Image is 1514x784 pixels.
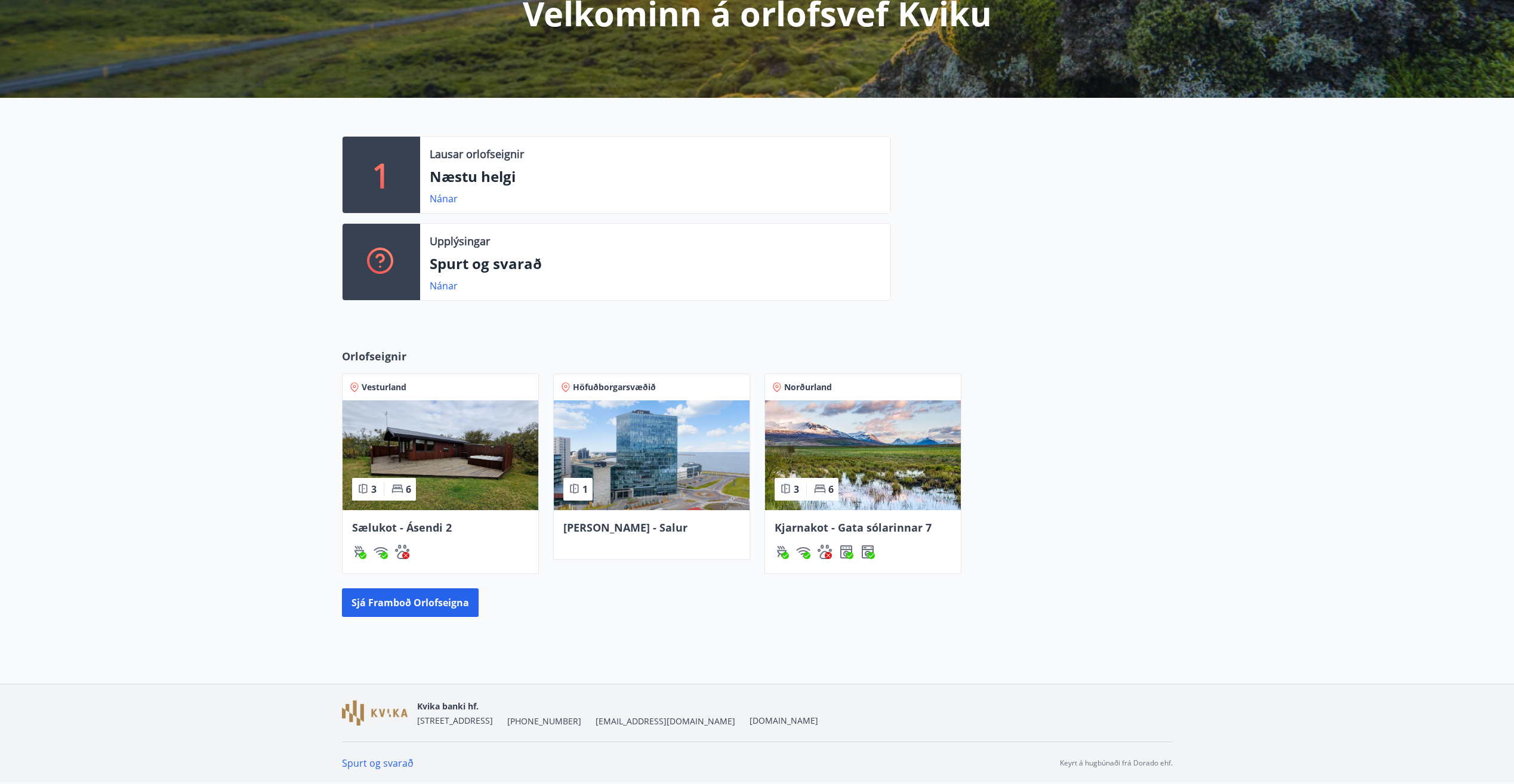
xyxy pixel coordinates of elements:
p: Keyrt á hugbúnaði frá Dorado ehf. [1060,758,1173,768]
div: Gæludýr [818,545,832,559]
img: Paella dish [554,400,750,510]
span: Vesturland [362,381,406,393]
p: Lausar orlofseignir [430,146,524,162]
span: 1 [582,483,588,496]
div: Gasgrill [775,545,789,559]
span: Höfuðborgarsvæðið [573,381,656,393]
img: ZXjrS3QKesehq6nQAPjaRuRTI364z8ohTALB4wBr.svg [352,545,366,559]
img: HJRyFFsYp6qjeUYhR4dAD8CaCEsnIFYZ05miwXoh.svg [374,545,388,559]
span: [PHONE_NUMBER] [507,715,581,727]
span: Sælukot - Ásendi 2 [352,520,452,535]
img: GzFmWhuCkUxVWrb40sWeioDp5tjnKZ3EtzLhRfaL.png [342,700,408,726]
span: 6 [406,483,411,496]
a: Nánar [430,279,458,292]
a: Spurt og svarað [342,757,414,770]
span: Kjarnakot - Gata sólarinnar 7 [775,520,932,535]
img: pxcaIm5dSOV3FS4whs1soiYWTwFQvksT25a9J10C.svg [818,545,832,559]
span: 3 [794,483,799,496]
a: [DOMAIN_NAME] [750,715,818,726]
div: Þráðlaust net [374,545,388,559]
p: 1 [372,152,391,197]
span: Kvika banki hf. [417,700,479,712]
p: Spurt og svarað [430,254,881,274]
div: Gæludýr [395,545,409,559]
span: 6 [828,483,834,496]
img: Paella dish [343,400,538,510]
span: [STREET_ADDRESS] [417,715,493,726]
img: pxcaIm5dSOV3FS4whs1soiYWTwFQvksT25a9J10C.svg [395,545,409,559]
a: Nánar [430,192,458,205]
img: HJRyFFsYp6qjeUYhR4dAD8CaCEsnIFYZ05miwXoh.svg [796,545,810,559]
img: hddCLTAnxqFUMr1fxmbGG8zWilo2syolR0f9UjPn.svg [839,545,853,559]
span: [EMAIL_ADDRESS][DOMAIN_NAME] [596,715,735,727]
div: Þráðlaust net [796,545,810,559]
span: Norðurland [784,381,832,393]
div: Þvottavél [861,545,875,559]
span: [PERSON_NAME] - Salur [563,520,687,535]
img: Dl16BY4EX9PAW649lg1C3oBuIaAsR6QVDQBO2cTm.svg [861,545,875,559]
p: Næstu helgi [430,166,881,187]
p: Upplýsingar [430,233,490,249]
button: Sjá framboð orlofseigna [342,588,479,617]
span: 3 [371,483,377,496]
div: Gasgrill [352,545,366,559]
img: ZXjrS3QKesehq6nQAPjaRuRTI364z8ohTALB4wBr.svg [775,545,789,559]
img: Paella dish [765,400,961,510]
span: Orlofseignir [342,348,406,364]
div: Þurrkari [839,545,853,559]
